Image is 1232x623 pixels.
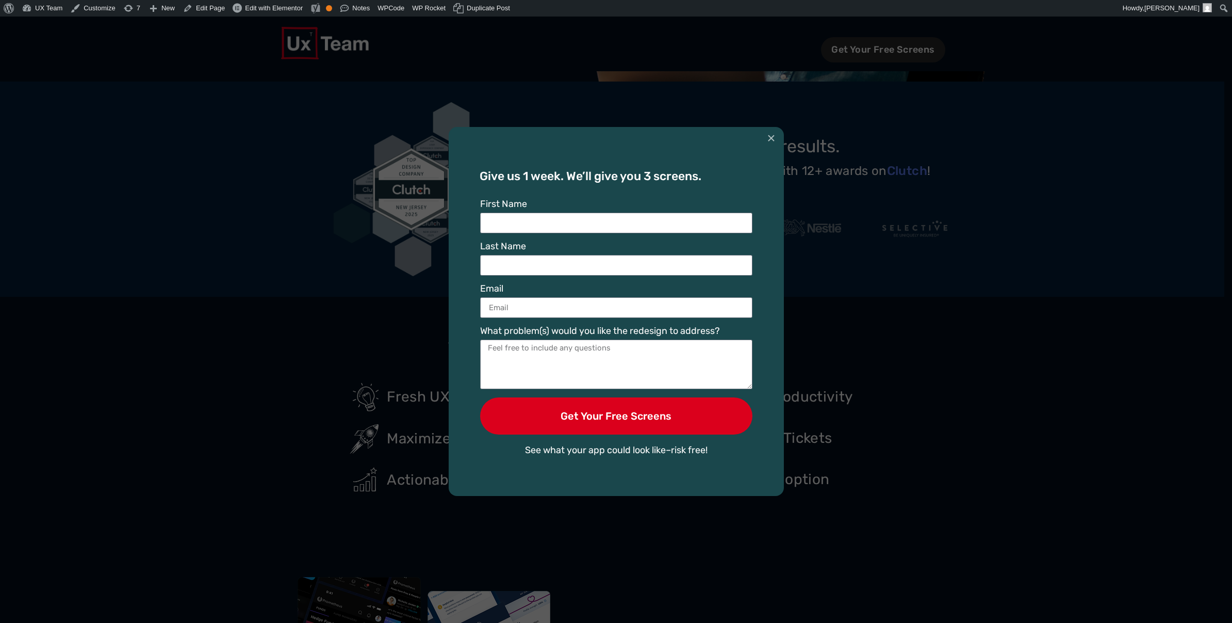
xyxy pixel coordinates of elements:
p: See what your app could look like–risk free! [480,443,753,457]
iframe: Chat Widget [1180,573,1232,623]
div: OK [326,5,332,11]
span: Edit with Elementor [245,4,303,12]
input: Email [480,297,752,318]
label: Email [480,284,503,297]
button: × [767,127,775,150]
label: What problem(s) would you like the redesign to address? [480,326,720,340]
span: Get Your Free Screens [561,411,671,421]
label: First Name [480,199,527,213]
button: Get Your Free Screens [480,397,752,435]
span: [PERSON_NAME] [1144,4,1200,12]
label: Last Name [480,242,526,255]
form: New Form [480,199,752,443]
h3: Give us 1 week. We’ll give you 3 screens. [480,170,753,182]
